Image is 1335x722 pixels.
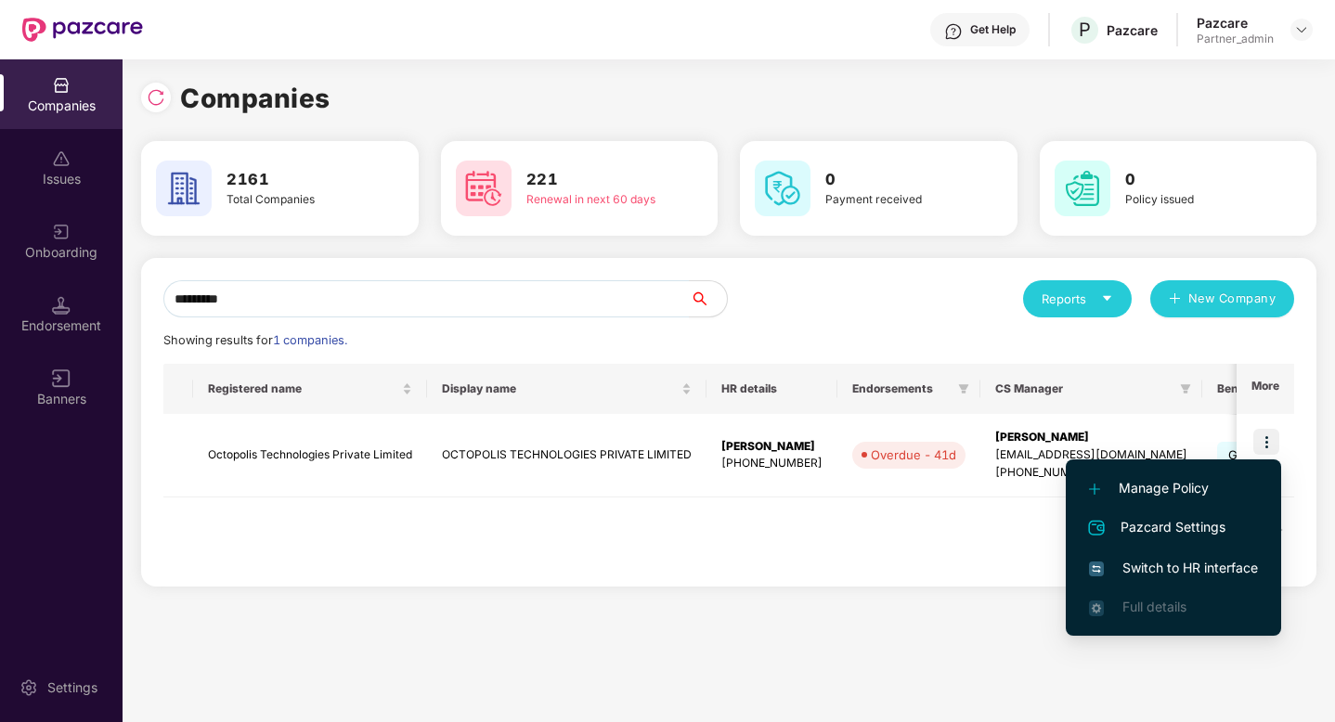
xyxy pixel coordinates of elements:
div: Payment received [825,191,964,209]
div: [PHONE_NUMBER] [721,455,823,472]
th: Display name [427,364,706,414]
img: svg+xml;base64,PHN2ZyBpZD0iUmVsb2FkLTMyeDMyIiB4bWxucz0iaHR0cDovL3d3dy53My5vcmcvMjAwMC9zdmciIHdpZH... [147,88,165,107]
div: Get Help [970,22,1016,37]
h3: 2161 [227,168,365,192]
img: icon [1253,429,1279,455]
img: svg+xml;base64,PHN2ZyB4bWxucz0iaHR0cDovL3d3dy53My5vcmcvMjAwMC9zdmciIHdpZHRoPSI2MCIgaGVpZ2h0PSI2MC... [1055,161,1110,216]
span: P [1079,19,1091,41]
th: HR details [706,364,837,414]
td: OCTOPOLIS TECHNOLOGIES PRIVATE LIMITED [427,414,706,497]
button: search [689,280,728,317]
span: filter [958,383,969,394]
th: Benefits [1202,364,1308,414]
div: [PERSON_NAME] [721,438,823,456]
img: svg+xml;base64,PHN2ZyBpZD0iQ29tcGFuaWVzIiB4bWxucz0iaHR0cDovL3d3dy53My5vcmcvMjAwMC9zdmciIHdpZHRoPS... [52,76,71,95]
span: Full details [1122,599,1186,614]
h1: Companies [180,78,331,119]
span: Switch to HR interface [1089,558,1258,578]
div: Pazcare [1197,14,1274,32]
img: svg+xml;base64,PHN2ZyB3aWR0aD0iMjAiIGhlaWdodD0iMjAiIHZpZXdCb3g9IjAgMCAyMCAyMCIgZmlsbD0ibm9uZSIgeG... [52,223,71,241]
div: [PHONE_NUMBER] [995,464,1187,482]
img: svg+xml;base64,PHN2ZyB4bWxucz0iaHR0cDovL3d3dy53My5vcmcvMjAwMC9zdmciIHdpZHRoPSI2MCIgaGVpZ2h0PSI2MC... [755,161,810,216]
th: More [1237,364,1294,414]
span: Showing results for [163,333,347,347]
th: Registered name [193,364,427,414]
img: New Pazcare Logo [22,18,143,42]
img: svg+xml;base64,PHN2ZyB3aWR0aD0iMTYiIGhlaWdodD0iMTYiIHZpZXdCb3g9IjAgMCAxNiAxNiIgZmlsbD0ibm9uZSIgeG... [52,369,71,388]
span: Display name [442,381,678,396]
img: svg+xml;base64,PHN2ZyB4bWxucz0iaHR0cDovL3d3dy53My5vcmcvMjAwMC9zdmciIHdpZHRoPSIxNi4zNjMiIGhlaWdodD... [1089,600,1104,615]
img: svg+xml;base64,PHN2ZyB4bWxucz0iaHR0cDovL3d3dy53My5vcmcvMjAwMC9zdmciIHdpZHRoPSI2MCIgaGVpZ2h0PSI2MC... [156,161,212,216]
img: svg+xml;base64,PHN2ZyB4bWxucz0iaHR0cDovL3d3dy53My5vcmcvMjAwMC9zdmciIHdpZHRoPSI2MCIgaGVpZ2h0PSI2MC... [456,161,512,216]
div: [PERSON_NAME] [995,429,1187,446]
span: filter [1176,378,1195,400]
div: Renewal in next 60 days [526,191,665,209]
div: Overdue - 41d [871,445,956,464]
span: 1 companies. [273,333,347,347]
div: Policy issued [1125,191,1264,209]
div: Settings [42,678,103,697]
td: Octopolis Technologies Private Limited [193,414,427,497]
span: caret-down [1101,292,1113,304]
div: Total Companies [227,191,365,209]
h3: 221 [526,168,665,192]
span: Endorsements [852,381,951,396]
div: Reports [1042,290,1113,308]
span: Pazcard Settings [1089,517,1258,539]
span: filter [1180,383,1191,394]
img: svg+xml;base64,PHN2ZyB4bWxucz0iaHR0cDovL3d3dy53My5vcmcvMjAwMC9zdmciIHdpZHRoPSIxNiIgaGVpZ2h0PSIxNi... [1089,561,1104,576]
span: filter [954,378,973,400]
div: Partner_admin [1197,32,1274,46]
img: svg+xml;base64,PHN2ZyB4bWxucz0iaHR0cDovL3d3dy53My5vcmcvMjAwMC9zdmciIHdpZHRoPSIxMi4yMDEiIGhlaWdodD... [1089,483,1100,495]
span: plus [1169,292,1181,307]
h3: 0 [1125,168,1264,192]
div: Pazcare [1107,21,1158,39]
span: New Company [1188,290,1277,308]
span: CS Manager [995,381,1173,396]
div: [EMAIL_ADDRESS][DOMAIN_NAME] [995,446,1187,464]
img: svg+xml;base64,PHN2ZyB3aWR0aD0iMTQuNSIgaGVpZ2h0PSIxNC41IiB2aWV3Qm94PSIwIDAgMTYgMTYiIGZpbGw9Im5vbm... [52,296,71,315]
h3: 0 [825,168,964,192]
span: Registered name [208,381,398,396]
span: Manage Policy [1089,478,1258,498]
img: svg+xml;base64,PHN2ZyBpZD0iSXNzdWVzX2Rpc2FibGVkIiB4bWxucz0iaHR0cDovL3d3dy53My5vcmcvMjAwMC9zdmciIH... [52,149,71,168]
button: plusNew Company [1150,280,1294,317]
img: svg+xml;base64,PHN2ZyBpZD0iRHJvcGRvd24tMzJ4MzIiIHhtbG5zPSJodHRwOi8vd3d3LnczLm9yZy8yMDAwL3N2ZyIgd2... [1294,22,1309,37]
img: svg+xml;base64,PHN2ZyBpZD0iU2V0dGluZy0yMHgyMCIgeG1sbnM9Imh0dHA6Ly93d3cudzMub3JnLzIwMDAvc3ZnIiB3aW... [19,678,38,697]
span: search [689,291,727,306]
img: svg+xml;base64,PHN2ZyB4bWxucz0iaHR0cDovL3d3dy53My5vcmcvMjAwMC9zdmciIHdpZHRoPSIyNCIgaGVpZ2h0PSIyNC... [1085,517,1108,539]
img: svg+xml;base64,PHN2ZyBpZD0iSGVscC0zMngzMiIgeG1sbnM9Imh0dHA6Ly93d3cudzMub3JnLzIwMDAvc3ZnIiB3aWR0aD... [944,22,963,41]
